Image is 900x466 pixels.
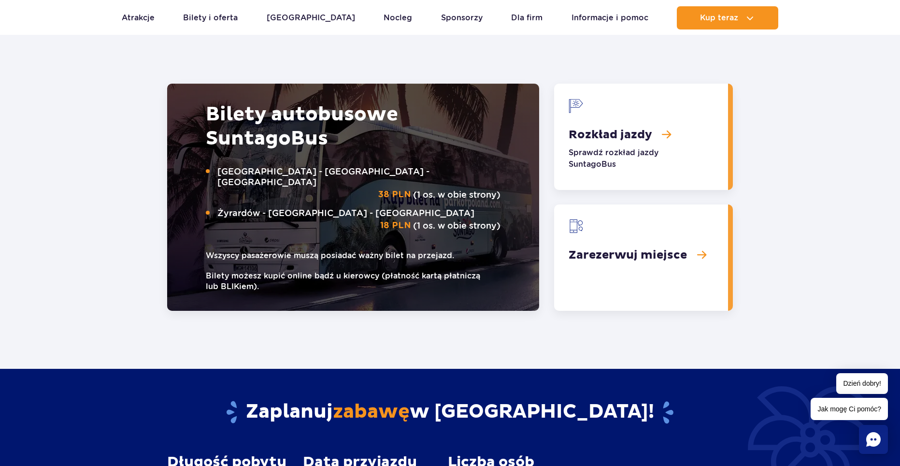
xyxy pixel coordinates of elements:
[571,6,648,29] a: Informacje i pomoc
[167,400,733,425] h2: Zaplanuj w [GEOGRAPHIC_DATA]!
[811,398,888,420] span: Jak mogę Ci pomóc?
[836,373,888,394] span: Dzień dobry!
[217,166,500,188] span: [GEOGRAPHIC_DATA] - [GEOGRAPHIC_DATA] - [GEOGRAPHIC_DATA]
[677,6,778,29] button: Kup teraz
[183,6,238,29] a: Bilety i oferta
[206,208,500,231] p: (1 os. w obie strony)
[267,6,355,29] a: [GEOGRAPHIC_DATA]
[122,6,155,29] a: Atrakcje
[378,189,411,200] strong: 38 PLN
[380,220,411,231] strong: 18 PLN
[333,400,410,424] span: zabawę
[700,14,738,22] span: Kup teraz
[206,127,291,151] span: Suntago
[511,6,543,29] a: Dla firm
[859,425,888,454] div: Chat
[554,204,728,311] a: Zarezerwuj miejsce
[217,208,500,218] span: Żyrardów - [GEOGRAPHIC_DATA] - [GEOGRAPHIC_DATA]
[554,84,728,190] a: Rozkład jazdy
[206,250,500,261] small: Wszyscy pasażerowie muszą posiadać ważny bilet na przejazd.
[206,102,500,151] h2: Bilety autobusowe Bus
[206,166,500,200] p: (1 os. w obie strony)
[441,6,483,29] a: Sponsorzy
[206,271,500,292] small: Bilety możesz kupić online bądź u kierowcy (płatność kartą płatniczą lub BLIKiem).
[384,6,412,29] a: Nocleg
